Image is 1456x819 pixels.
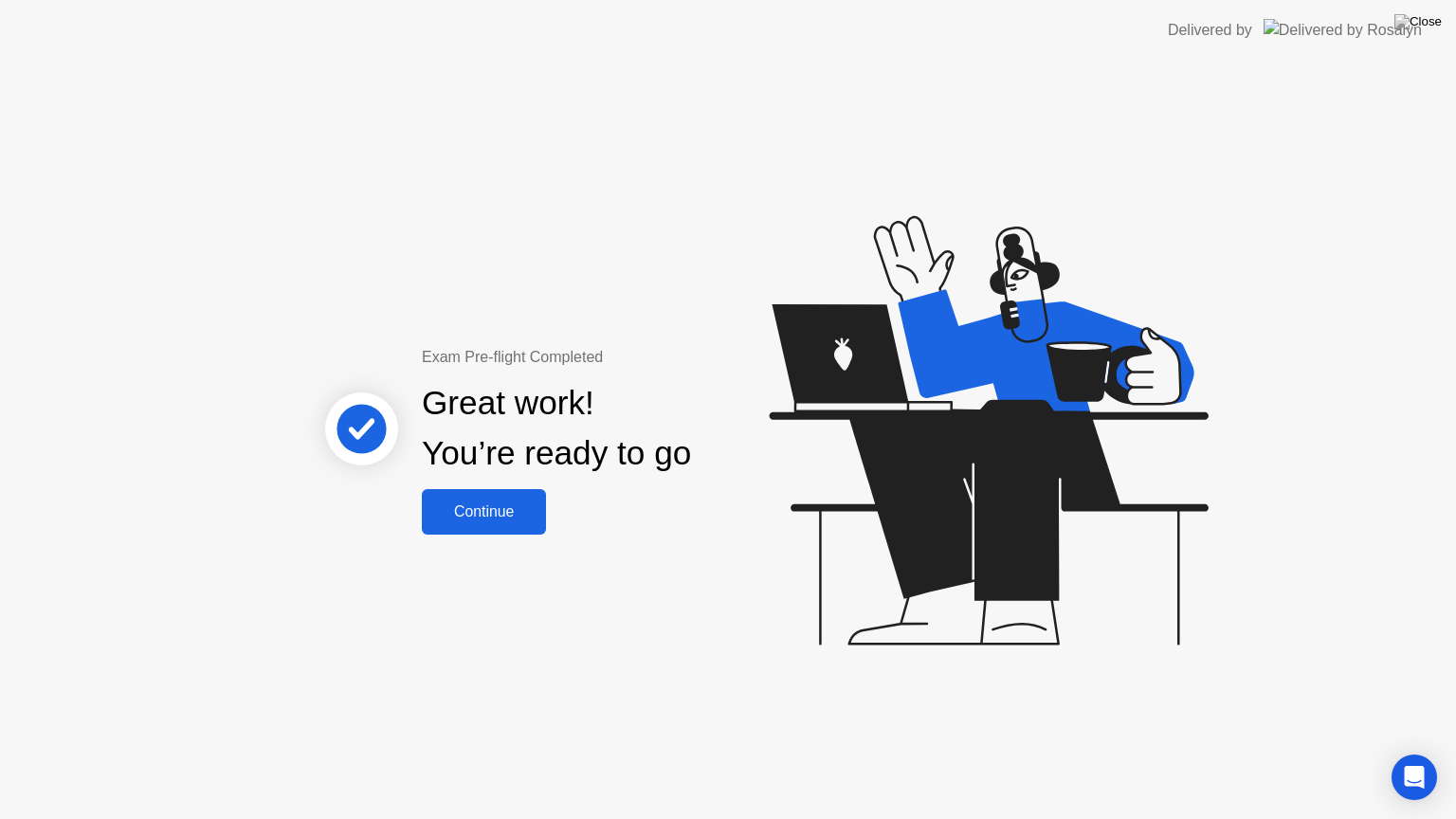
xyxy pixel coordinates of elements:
[1168,19,1252,42] div: Delivered by
[428,503,540,520] div: Continue
[1392,755,1437,800] div: Open Intercom Messenger
[422,346,813,369] div: Exam Pre-flight Completed
[422,489,546,535] button: Continue
[1394,14,1442,29] img: Close
[422,378,691,479] div: Great work! You’re ready to go
[1264,19,1422,41] img: Delivered by Rosalyn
